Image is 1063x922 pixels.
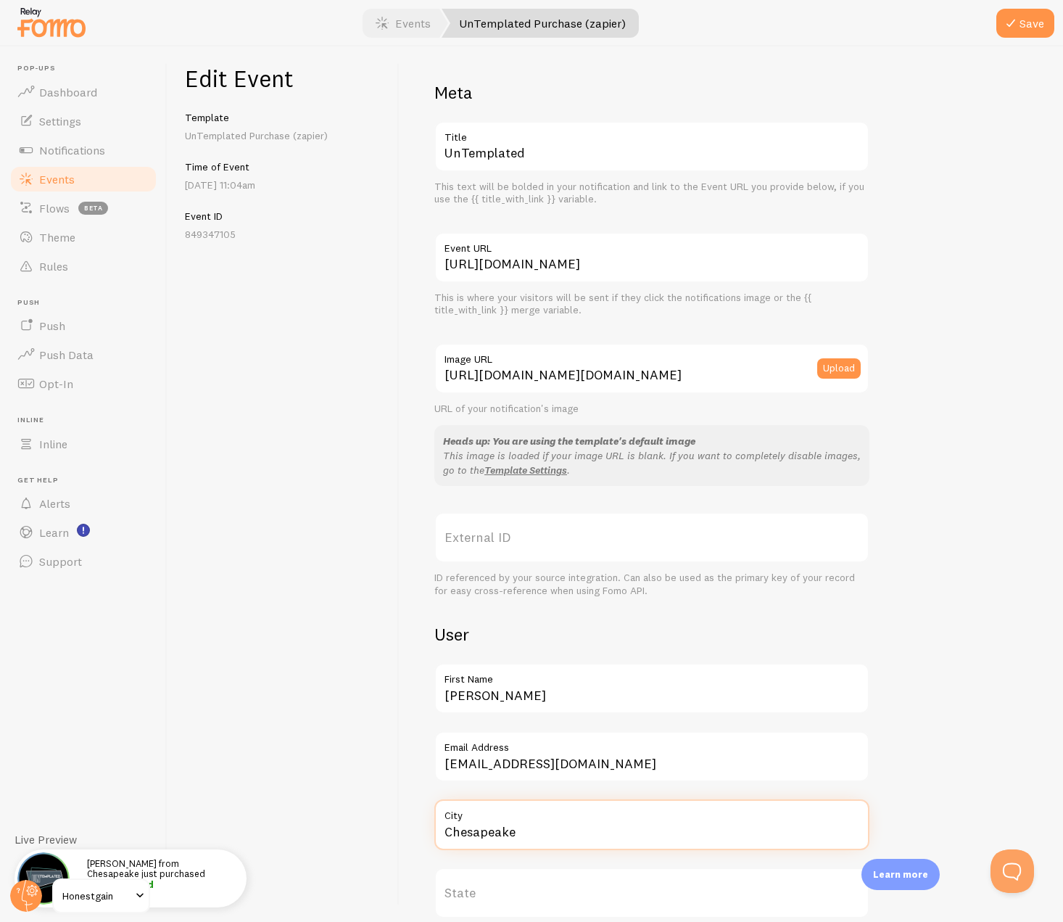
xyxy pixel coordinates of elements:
span: Flows [39,201,70,215]
p: [DATE] 11:04am [185,178,381,192]
div: This is where your visitors will be sent if they click the notifications image or the {{ title_wi... [434,292,869,317]
div: URL of your notification's image [434,403,869,416]
img: fomo-relay-logo-orange.svg [15,4,88,41]
span: Honestgain [62,887,131,905]
span: Events [39,172,75,186]
label: Email Address [434,731,869,756]
a: Notifications [9,136,158,165]
svg: <p>Watch New Feature Tutorials!</p> [77,524,90,537]
span: Theme [39,230,75,244]
label: Image URL [434,343,869,368]
a: Template Settings [484,464,567,477]
span: Inline [39,437,67,451]
label: City [434,799,869,824]
p: This image is loaded if your image URL is blank. If you want to completely disable images, go to ... [443,448,861,477]
a: Push Data [9,340,158,369]
a: Inline [9,429,158,458]
div: This text will be bolded in your notification and link to the Event URL you provide below, if you... [434,181,869,206]
a: Dashboard [9,78,158,107]
span: Rules [39,259,68,273]
span: Push Data [39,347,94,362]
span: Push [17,298,158,308]
label: Event URL [434,232,869,257]
span: Pop-ups [17,64,158,73]
h1: Edit Event [185,64,381,94]
label: External ID [434,512,869,563]
p: UnTemplated Purchase (zapier) [185,128,381,143]
span: Alerts [39,496,70,511]
p: Learn more [873,868,928,881]
button: Upload [817,358,861,379]
span: beta [78,202,108,215]
label: Title [434,121,869,146]
a: Learn [9,518,158,547]
a: Theme [9,223,158,252]
a: Opt-In [9,369,158,398]
span: Get Help [17,476,158,485]
span: Opt-In [39,376,73,391]
h2: User [434,623,869,646]
span: Notifications [39,143,105,157]
span: Push [39,318,65,333]
h2: Meta [434,81,869,104]
h5: Template [185,111,381,124]
p: 849347105 [185,227,381,242]
span: Dashboard [39,85,97,99]
a: Events [9,165,158,194]
label: State [434,868,869,918]
div: Heads up: You are using the template's default image [443,434,861,448]
h5: Event ID [185,210,381,223]
span: Learn [39,525,69,540]
a: Settings [9,107,158,136]
a: Push [9,311,158,340]
span: Support [39,554,82,569]
label: First Name [434,663,869,688]
a: Flows beta [9,194,158,223]
a: Rules [9,252,158,281]
a: Alerts [9,489,158,518]
span: Settings [39,114,81,128]
iframe: Help Scout Beacon - Open [990,849,1034,893]
div: Learn more [861,859,940,890]
h5: Time of Event [185,160,381,173]
div: ID referenced by your source integration. Can also be used as the primary key of your record for ... [434,572,869,597]
a: Support [9,547,158,576]
a: Honestgain [52,878,150,913]
span: Inline [17,416,158,425]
